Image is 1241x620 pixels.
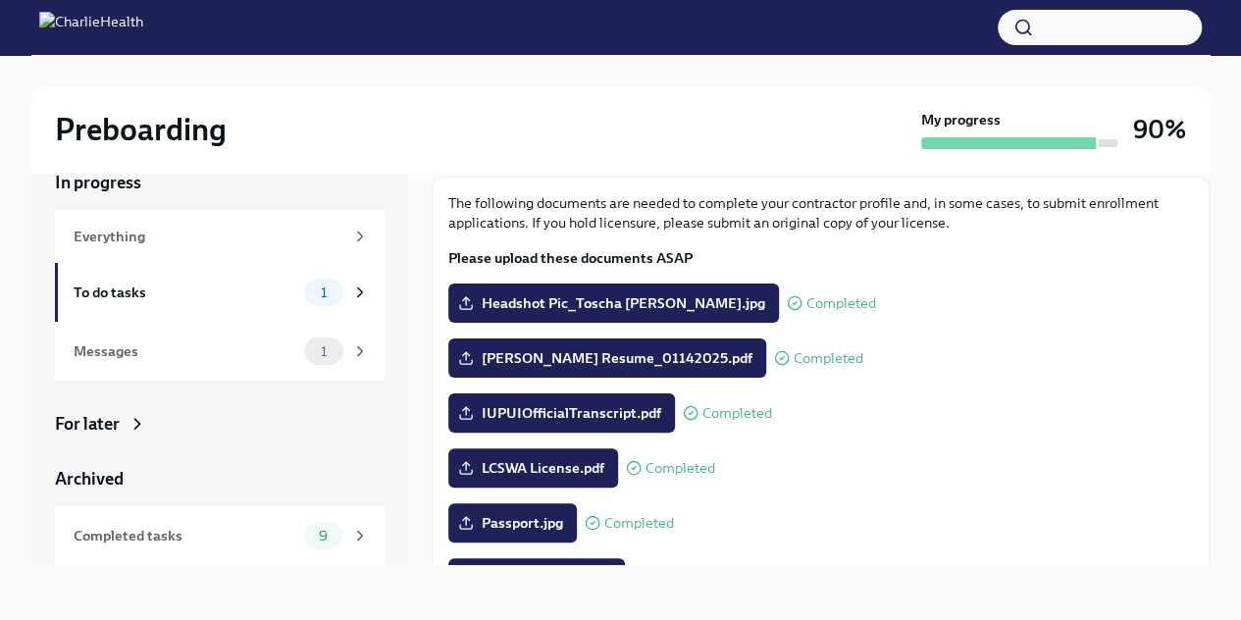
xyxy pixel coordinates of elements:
[806,296,876,311] span: Completed
[462,458,604,478] span: LCSWA License.pdf
[55,171,385,194] a: In progress
[448,393,675,433] label: IUPUIOfficialTranscript.pdf
[921,110,1001,129] strong: My progress
[462,293,765,313] span: Headshot Pic_Toscha [PERSON_NAME].jpg
[462,403,661,423] span: IUPUIOfficialTranscript.pdf
[55,412,120,436] div: For later
[702,406,772,421] span: Completed
[1133,112,1186,147] h3: 90%
[55,322,385,381] a: Messages1
[448,338,766,378] label: [PERSON_NAME] Resume_01142025.pdf
[448,193,1193,232] p: The following documents are needed to complete your contractor profile and, in some cases, to sub...
[55,210,385,263] a: Everything
[74,226,343,247] div: Everything
[646,461,715,476] span: Completed
[74,340,296,362] div: Messages
[448,249,693,267] strong: Please upload these documents ASAP
[55,506,385,565] a: Completed tasks9
[448,284,779,323] label: Headshot Pic_Toscha [PERSON_NAME].jpg
[74,525,296,546] div: Completed tasks
[55,263,385,322] a: To do tasks1
[55,467,385,491] a: Archived
[462,348,752,368] span: [PERSON_NAME] Resume_01142025.pdf
[39,12,143,43] img: CharlieHealth
[448,503,577,542] label: Passport.jpg
[55,110,227,149] h2: Preboarding
[448,448,618,488] label: LCSWA License.pdf
[74,282,296,303] div: To do tasks
[462,513,563,533] span: Passport.jpg
[55,412,385,436] a: For later
[309,285,338,300] span: 1
[309,344,338,359] span: 1
[794,351,863,366] span: Completed
[307,529,339,543] span: 9
[604,516,674,531] span: Completed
